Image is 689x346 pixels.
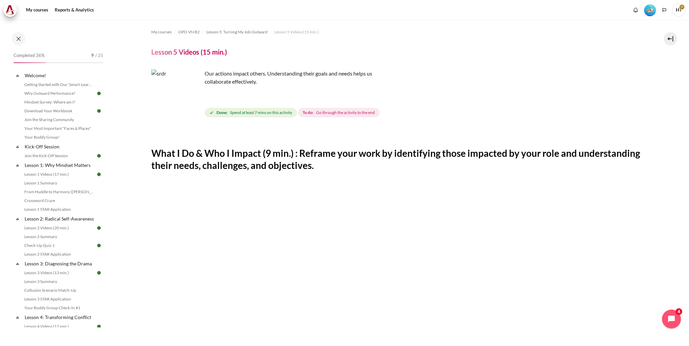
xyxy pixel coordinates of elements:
[672,3,686,17] span: HT
[22,98,96,106] a: Mindset Survey: Where am I?
[274,28,319,36] a: Lesson 5 Videos (15 min.)
[22,233,96,241] a: Lesson 2 Summary
[3,3,20,17] a: Architeck Architeck
[206,29,267,35] span: Lesson 5: Turning My Job Outward
[151,48,227,56] h4: Lesson 5 Videos (15 min.)
[316,110,375,116] span: Go through the activity to the end
[14,52,45,59] span: Completed 36%
[96,108,102,114] img: Done
[22,133,96,141] a: Your Buddy Group!
[14,162,21,169] span: Collapse
[22,170,96,178] a: Lesson 1 Videos (17 min.)
[14,62,46,63] div: 36%
[24,161,96,170] a: Lesson 1: Why Mindset Matters
[22,250,96,258] a: Lesson 2 STAR Application
[96,90,102,96] img: Done
[22,224,96,232] a: Lesson 2 Videos (20 min.)
[96,323,102,329] img: Done
[14,143,21,150] span: Collapse
[5,5,15,15] img: Architeck
[151,29,172,35] span: My courses
[22,286,96,294] a: Collusion Scenario Match-Up
[24,313,96,322] a: Lesson 4: Transforming Conflict
[96,153,102,159] img: Done
[22,295,96,303] a: Lesson 3 STAR Application
[24,71,96,80] a: Welcome!
[274,29,319,35] span: Lesson 5 Videos (15 min.)
[205,107,381,119] div: Completion requirements for Lesson 5 Videos (15 min.)
[178,29,200,35] span: OPO VN B2
[151,69,388,86] p: Our actions impact others. Understanding their goals and needs helps us collaborate effectively.
[151,147,641,172] h2: What I Do & Who I Impact (9 min.) : Reframe your work by identifying those impacted by your role ...
[14,260,21,267] span: Collapse
[151,27,641,37] nav: Navigation bar
[22,116,96,124] a: Join the Sharing Community
[22,188,96,196] a: From Huddle to Harmony ([PERSON_NAME]'s Story)
[22,304,96,312] a: Your Buddy Group Check-In #1
[216,110,227,116] strong: Done:
[14,314,21,321] span: Collapse
[14,72,21,79] span: Collapse
[22,278,96,286] a: Lesson 3 Summary
[659,5,669,15] button: Languages
[631,5,641,15] div: Show notification window with no new notifications
[96,242,102,249] img: Done
[151,28,172,36] a: My courses
[641,4,659,16] a: Level #2
[95,52,103,59] span: / 25
[206,28,267,36] a: Lesson 5: Turning My Job Outward
[178,28,200,36] a: OPO VN B2
[22,81,96,89] a: Getting Started with Our 'Smart-Learning' Platform
[22,152,96,160] a: Join the Kick-Off Session
[14,215,21,222] span: Collapse
[91,52,94,59] span: 9
[24,3,51,17] a: My courses
[151,69,202,120] img: srdr
[96,225,102,231] img: Done
[303,110,313,116] strong: To do:
[96,171,102,177] img: Done
[22,322,96,330] a: Lesson 4 Videos (17 min.)
[644,4,656,16] img: Level #2
[22,241,96,250] a: Check-Up Quiz 1
[22,179,96,187] a: Lesson 1 Summary
[24,214,96,223] a: Lesson 2: Radical Self-Awareness
[230,110,292,116] span: Spend at least 7 mins on this activity
[24,142,96,151] a: Kick-Off Session
[22,124,96,133] a: Your Most Important "Faces & Places"
[22,89,96,97] a: Why Outward Performance?
[672,3,686,17] a: User menu
[24,259,96,268] a: Lesson 3: Diagnosing the Drama
[52,3,96,17] a: Reports & Analytics
[96,270,102,276] img: Done
[22,205,96,213] a: Lesson 1 STAR Application
[22,107,96,115] a: Download Your Workbook
[22,197,96,205] a: Crossword Craze
[22,269,96,277] a: Lesson 3 Videos (13 min.)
